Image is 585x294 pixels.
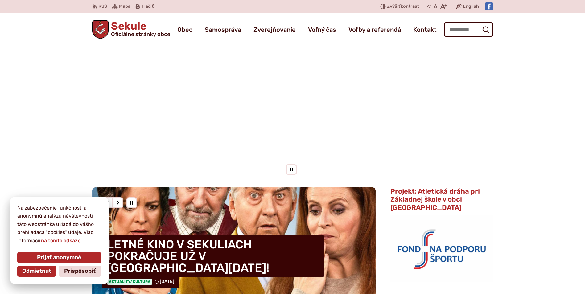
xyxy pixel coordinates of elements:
[205,21,241,38] a: Samospráva
[463,3,479,10] span: English
[126,197,137,208] div: Pozastaviť pohyb slajdera
[17,252,101,263] button: Prijať anonymné
[308,21,336,38] a: Voľný čas
[17,266,56,277] button: Odmietnuť
[253,21,296,38] a: Zverejňovanie
[37,254,81,261] span: Prijať anonymné
[92,20,109,39] img: Prejsť na domovskú stránku
[107,279,152,285] span: Aktuality
[462,3,480,10] a: English
[413,21,437,38] a: Kontakt
[485,2,493,10] img: Prejsť na Facebook stránku
[59,266,101,277] button: Prispôsobiť
[390,215,493,282] img: logo_fnps.png
[348,21,401,38] a: Voľby a referendá
[142,4,154,9] span: Tlačiť
[286,164,297,175] div: Pozastaviť pohyb slajdera
[387,4,419,9] span: kontrast
[177,21,192,38] a: Obec
[390,187,480,212] span: Projekt: Atletická dráha pri Základnej škole v obci [GEOGRAPHIC_DATA]
[17,204,101,245] p: Na zabezpečenie funkčnosti a anonymnú analýzu návštevnosti táto webstránka ukladá do vášho prehli...
[119,3,130,10] span: Mapa
[130,280,150,284] span: / Kultúra
[102,235,324,277] h4: LETNÉ KINO V SEKULIACH POKRAČUJE UŽ V [GEOGRAPHIC_DATA][DATE]!
[40,238,81,243] a: na tomto odkaze
[64,268,96,275] span: Prispôsobiť
[160,279,174,284] span: [DATE]
[387,4,401,9] span: Zvýšiť
[22,268,51,275] span: Odmietnuť
[109,21,170,37] h1: Sekule
[92,20,171,39] a: Logo Sekule, prejsť na domovskú stránku.
[98,3,107,10] span: RSS
[111,31,170,37] span: Oficiálne stránky obce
